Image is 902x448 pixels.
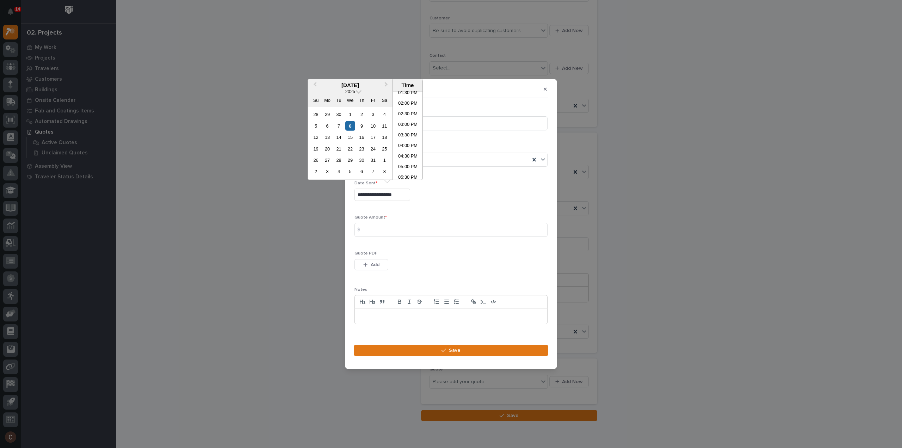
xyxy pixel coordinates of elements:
[311,155,321,165] div: Choose Sunday, October 26th, 2025
[380,144,389,153] div: Choose Saturday, October 25th, 2025
[357,96,366,105] div: Th
[345,155,355,165] div: Choose Wednesday, October 29th, 2025
[368,155,378,165] div: Choose Friday, October 31st, 2025
[345,167,355,176] div: Choose Wednesday, November 5th, 2025
[309,80,320,91] button: Previous Month
[380,96,389,105] div: Sa
[357,155,366,165] div: Choose Thursday, October 30th, 2025
[311,167,321,176] div: Choose Sunday, November 2nd, 2025
[345,144,355,153] div: Choose Wednesday, October 22nd, 2025
[322,133,332,142] div: Choose Monday, October 13th, 2025
[357,121,366,130] div: Choose Thursday, October 9th, 2025
[345,121,355,130] div: Choose Wednesday, October 8th, 2025
[334,96,344,105] div: Tu
[322,110,332,119] div: Choose Monday, September 29th, 2025
[393,173,423,183] li: 05:30 PM
[380,110,389,119] div: Choose Saturday, October 4th, 2025
[393,99,423,109] li: 02:00 PM
[380,155,389,165] div: Choose Saturday, November 1st, 2025
[368,133,378,142] div: Choose Friday, October 17th, 2025
[368,96,378,105] div: Fr
[395,82,421,88] div: Time
[334,133,344,142] div: Choose Tuesday, October 14th, 2025
[354,181,377,185] span: Date Sent
[311,121,321,130] div: Choose Sunday, October 5th, 2025
[345,89,355,94] span: 2025
[380,167,389,176] div: Choose Saturday, November 8th, 2025
[334,121,344,130] div: Choose Tuesday, October 7th, 2025
[354,215,387,220] span: Quote Amount
[345,96,355,105] div: We
[308,82,393,88] div: [DATE]
[380,133,389,142] div: Choose Saturday, October 18th, 2025
[357,110,366,119] div: Choose Thursday, October 2nd, 2025
[311,96,321,105] div: Su
[357,144,366,153] div: Choose Thursday, October 23rd, 2025
[449,347,461,354] span: Save
[357,133,366,142] div: Choose Thursday, October 16th, 2025
[322,121,332,130] div: Choose Monday, October 6th, 2025
[368,121,378,130] div: Choose Friday, October 10th, 2025
[345,110,355,119] div: Choose Wednesday, October 1st, 2025
[380,121,389,130] div: Choose Saturday, October 11th, 2025
[393,88,423,99] li: 01:30 PM
[311,144,321,153] div: Choose Sunday, October 19th, 2025
[322,96,332,105] div: Mo
[381,80,393,91] button: Next Month
[393,152,423,162] li: 04:30 PM
[393,130,423,141] li: 03:30 PM
[334,167,344,176] div: Choose Tuesday, November 4th, 2025
[354,259,388,270] button: Add
[354,288,367,292] span: Notes
[357,167,366,176] div: Choose Thursday, November 6th, 2025
[393,141,423,152] li: 04:00 PM
[368,167,378,176] div: Choose Friday, November 7th, 2025
[311,110,321,119] div: Choose Sunday, September 28th, 2025
[334,110,344,119] div: Choose Tuesday, September 30th, 2025
[371,262,379,268] span: Add
[393,109,423,120] li: 02:30 PM
[310,109,390,177] div: month 2025-10
[368,110,378,119] div: Choose Friday, October 3rd, 2025
[334,144,344,153] div: Choose Tuesday, October 21st, 2025
[393,162,423,173] li: 05:00 PM
[334,155,344,165] div: Choose Tuesday, October 28th, 2025
[393,120,423,130] li: 03:00 PM
[354,223,369,237] div: $
[311,133,321,142] div: Choose Sunday, October 12th, 2025
[368,144,378,153] div: Choose Friday, October 24th, 2025
[345,133,355,142] div: Choose Wednesday, October 15th, 2025
[354,345,548,356] button: Save
[322,155,332,165] div: Choose Monday, October 27th, 2025
[322,167,332,176] div: Choose Monday, November 3rd, 2025
[354,251,377,256] span: Quote PDF
[322,144,332,153] div: Choose Monday, October 20th, 2025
